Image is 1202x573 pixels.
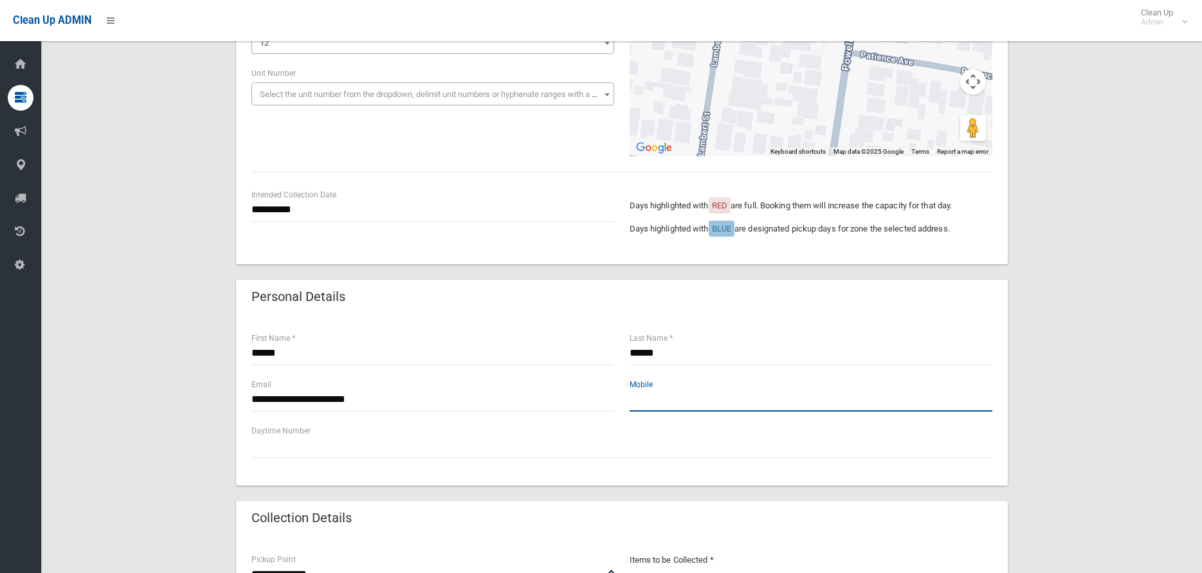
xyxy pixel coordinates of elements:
span: 12 [255,34,611,52]
span: 12 [251,31,614,54]
span: Map data ©2025 Google [833,148,904,155]
header: Collection Details [236,505,367,531]
span: Clean Up [1134,8,1186,27]
p: Days highlighted with are full. Booking them will increase the capacity for that day. [630,198,992,214]
button: Map camera controls [960,69,986,95]
a: Open this area in Google Maps (opens a new window) [633,140,675,156]
button: Drag Pegman onto the map to open Street View [960,115,986,141]
span: Clean Up ADMIN [13,14,91,26]
button: Keyboard shortcuts [770,147,826,156]
a: Terms (opens in new tab) [911,148,929,155]
img: Google [633,140,675,156]
span: Select the unit number from the dropdown, delimit unit numbers or hyphenate ranges with a comma [260,89,619,99]
div: 12 Powell Street, YAGOONA NSW 2199 [810,33,826,55]
small: Admin [1141,17,1173,27]
span: 12 [260,38,269,48]
p: Items to be Collected * [630,552,992,568]
span: BLUE [712,224,731,233]
header: Personal Details [236,284,361,309]
a: Report a map error [937,148,988,155]
p: Days highlighted with are designated pickup days for zone the selected address. [630,221,992,237]
span: RED [712,201,727,210]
